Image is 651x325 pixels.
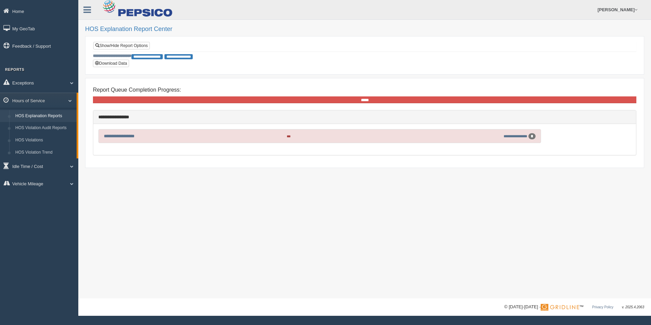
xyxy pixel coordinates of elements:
[93,60,129,67] button: Download Data
[504,304,644,311] div: © [DATE]-[DATE] - ™
[93,42,150,49] a: Show/Hide Report Options
[85,26,644,33] h2: HOS Explanation Report Center
[12,146,77,159] a: HOS Violation Trend
[12,122,77,134] a: HOS Violation Audit Reports
[12,110,77,122] a: HOS Explanation Reports
[622,305,644,309] span: v. 2025.4.2063
[12,134,77,146] a: HOS Violations
[592,305,613,309] a: Privacy Policy
[93,87,636,93] h4: Report Queue Completion Progress:
[541,304,579,311] img: Gridline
